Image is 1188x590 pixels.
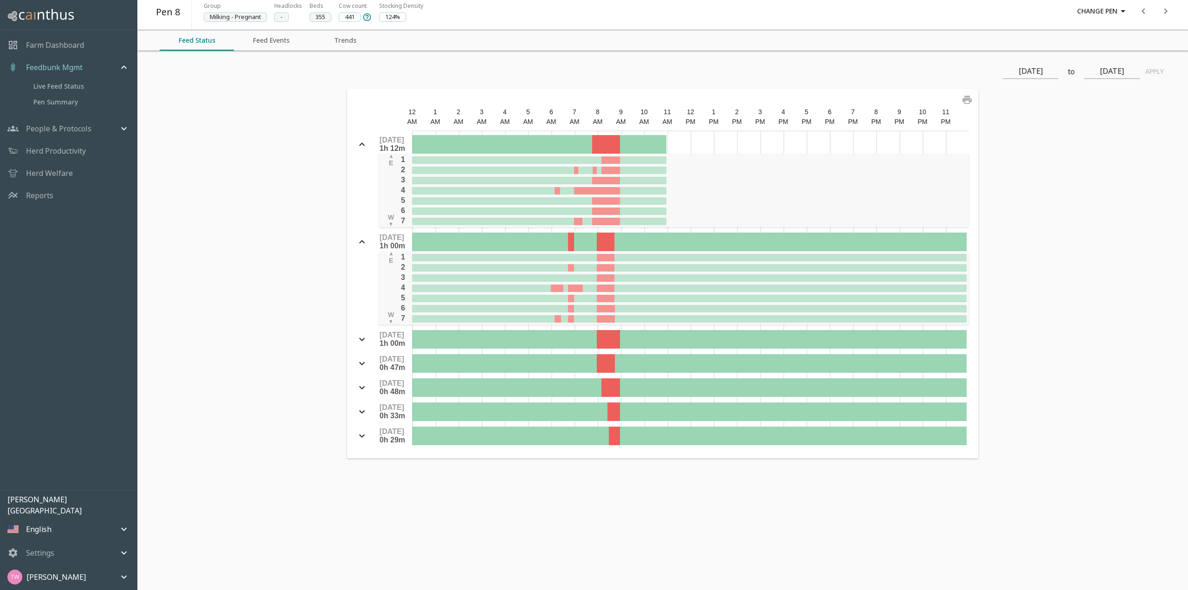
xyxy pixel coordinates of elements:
[401,253,405,261] span: 1
[401,207,405,214] span: 6
[431,118,440,125] span: AM
[702,107,725,117] div: 1
[380,144,405,152] span: 1h 12m
[339,1,367,11] span: Cow count
[380,412,405,420] span: 0h 33m
[493,107,517,117] div: 4
[725,107,749,117] div: 2
[679,107,702,117] div: 12
[401,166,405,174] span: 2
[380,233,404,241] span: [DATE]
[401,217,405,225] span: 7
[888,107,911,117] div: 9
[401,196,405,204] span: 5
[7,570,22,584] img: b25a15c80cdc96ec993b749a7dd92629
[26,62,83,73] p: Feedbunk Mgmt
[795,107,818,117] div: 5
[593,118,603,125] span: AM
[204,2,221,10] span: Group
[388,213,394,227] div: W
[380,242,405,250] span: 1h 00m
[275,13,288,22] span: -
[523,118,533,125] span: AM
[424,107,447,117] div: 1
[956,89,978,111] button: print chart
[633,107,656,117] div: 10
[310,2,323,10] span: Beds
[407,118,417,125] span: AM
[609,107,633,117] div: 9
[841,107,865,117] div: 7
[1003,64,1059,79] input: Start Date
[540,107,563,117] div: 6
[380,13,406,22] span: 124%
[26,168,73,179] a: Herd Welfare
[401,263,405,271] span: 2
[33,97,129,107] span: Pen Summary
[33,81,129,91] span: Live Feed Status
[380,363,405,371] span: 0h 47m
[586,107,609,117] div: 8
[732,118,742,125] span: PM
[400,107,424,117] div: 12
[156,6,180,19] h5: Pen 8
[656,107,679,117] div: 11
[1068,66,1075,77] p: to
[380,379,404,387] span: [DATE]
[570,118,580,125] span: AM
[477,118,487,125] span: AM
[911,107,934,117] div: 10
[500,118,510,125] span: AM
[802,118,812,125] span: PM
[401,284,405,292] span: 4
[310,13,331,22] span: 355
[380,136,404,144] span: [DATE]
[379,2,423,10] span: Stocking Density
[7,494,137,516] p: [PERSON_NAME] [GEOGRAPHIC_DATA]
[818,107,841,117] div: 6
[401,176,405,184] span: 3
[388,251,394,266] div: E
[380,331,404,339] span: [DATE]
[547,118,556,125] span: AM
[401,294,405,302] span: 5
[380,403,404,411] span: [DATE]
[339,13,360,22] span: 441
[160,30,234,51] button: Feed Status
[749,107,772,117] div: 3
[308,30,382,51] button: Trends
[380,428,404,435] span: [DATE]
[663,118,672,125] span: AM
[380,339,405,347] span: 1h 00m
[470,107,493,117] div: 3
[204,13,266,22] span: Milking - Pregnant
[388,154,394,168] div: E
[401,273,405,281] span: 3
[639,118,649,125] span: AM
[380,436,405,444] span: 0h 29m
[686,118,696,125] span: PM
[709,118,719,125] span: PM
[26,145,86,156] a: Herd Productivity
[401,186,405,194] span: 4
[825,118,835,125] span: PM
[26,190,53,201] a: Reports
[26,39,84,51] a: Farm Dashboard
[388,310,394,324] div: W
[895,118,904,125] span: PM
[848,118,858,125] span: PM
[616,118,626,125] span: AM
[401,314,405,322] span: 7
[1084,64,1140,79] input: End Date
[26,547,54,558] p: Settings
[941,118,951,125] span: PM
[26,524,52,535] p: English
[779,118,788,125] span: PM
[401,304,405,312] span: 6
[934,107,957,117] div: 11
[772,107,795,117] div: 4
